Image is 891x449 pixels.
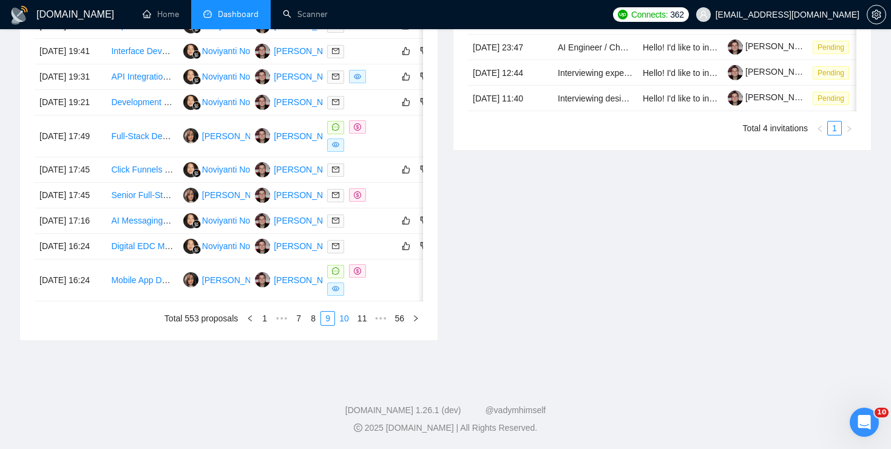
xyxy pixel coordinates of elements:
span: mail [332,166,339,173]
td: [DATE] 17:45 [35,183,106,208]
span: right [412,315,419,322]
span: user [699,10,708,19]
a: 56 [391,312,408,325]
span: dislike [420,241,429,251]
img: c1bYBLFISfW-KFu5YnXsqDxdnhJyhFG7WZWQjmw4vq0-YF4TwjoJdqRJKIWeWIjxa9 [728,65,743,80]
button: dislike [417,44,432,58]
img: YS [255,162,270,177]
img: KA [183,128,198,143]
td: Interviewing designers and developers for our business success platform [553,86,638,111]
button: left [813,121,827,135]
a: Pending [813,42,854,52]
button: dislike [417,95,432,109]
span: right [845,125,853,132]
div: [PERSON_NAME] [202,188,272,202]
td: [DATE] 23:47 [468,35,553,60]
td: [DATE] 19:41 [35,39,106,64]
span: 10 [875,408,889,417]
a: YS[PERSON_NAME] [255,215,344,225]
img: NN [183,162,198,177]
a: YS[PERSON_NAME] [255,97,344,106]
button: setting [867,5,886,24]
img: NN [183,213,198,228]
span: left [816,125,824,132]
img: gigradar-bm.png [192,245,201,254]
div: [PERSON_NAME] [274,214,344,227]
td: Interface Developer for Electronic Health Records (EHR) [106,39,178,64]
a: 1 [828,122,841,135]
a: homeHome [143,9,179,19]
img: YS [255,69,270,84]
td: [DATE] 17:16 [35,208,106,234]
td: Development of Competitive Bidding Platform for Watch Dealers [106,90,178,115]
li: Next Page [408,311,423,326]
a: NNNoviyanti Noviyanti [183,71,274,81]
span: like [402,216,410,225]
a: Mobile App Development for iOS & Android with Admin Panel [111,275,341,285]
a: KA[PERSON_NAME] [183,275,272,284]
a: 7 [292,312,305,325]
a: Development of Competitive Bidding Platform for Watch Dealers [111,97,353,107]
a: NNNoviyanti Noviyanti [183,215,274,225]
img: logo [10,5,29,25]
a: 11 [354,312,371,325]
a: YS[PERSON_NAME] [255,71,344,81]
a: NNNoviyanti Noviyanti [183,97,274,106]
a: Digital EDC MVP ([DATE]) [111,241,211,251]
span: ••• [272,311,291,326]
span: mail [332,47,339,55]
span: dislike [420,97,429,107]
li: Previous Page [243,311,257,326]
a: [DOMAIN_NAME] 1.26.1 (dev) [345,405,461,415]
button: right [408,311,423,326]
img: gigradar-bm.png [192,76,201,84]
a: Pending [813,67,854,77]
td: API Integration Specialist for Custom CRM (WhatsApp, Zapier/Make, Translation, E-signature) [106,64,178,90]
img: YS [255,188,270,203]
li: Previous Page [813,121,827,135]
a: [PERSON_NAME] [728,92,815,102]
span: like [402,97,410,107]
span: dislike [420,165,429,174]
img: gigradar-bm.png [192,220,201,228]
span: message [332,267,339,275]
li: 9 [320,311,335,326]
span: dislike [420,216,429,225]
span: Pending [813,92,849,105]
span: like [402,241,410,251]
td: Senior Full-Stack Developer - React/PostgreSQL Affiliate Dashboard [106,183,178,208]
a: KA[PERSON_NAME] [183,190,272,199]
td: AI Messaging SaaS for Creators – Android Emulation + WhatsApp Automation + AI Chat [106,208,178,234]
a: NNNoviyanti Noviyanti [183,20,274,30]
span: mail [332,217,339,224]
button: like [399,213,413,228]
a: Senior Full-Stack Developer - React/PostgreSQL Affiliate Dashboard [111,190,368,200]
div: Noviyanti Noviyanti [202,214,274,227]
a: YS[PERSON_NAME] [255,164,344,174]
a: 10 [336,312,353,325]
span: mail [332,98,339,106]
span: eye [354,73,361,80]
a: API Integration Specialist for Custom CRM (WhatsApp, Zapier/Make, Translation, E-signature) [111,72,466,81]
img: gigradar-bm.png [192,50,201,59]
img: KA [183,188,198,203]
span: 362 [670,8,683,21]
a: YS[PERSON_NAME] [255,46,344,55]
div: Noviyanti Noviyanti [202,239,274,253]
button: like [399,95,413,109]
td: Digital EDC MVP (in 1 month) [106,234,178,259]
button: like [399,239,413,253]
img: NN [183,95,198,110]
li: Previous 5 Pages [272,311,291,326]
span: eye [332,141,339,148]
td: [DATE] 19:31 [35,64,106,90]
div: [PERSON_NAME] [274,44,344,58]
span: mail [332,242,339,250]
img: c1bYBLFISfW-KFu5YnXsqDxdnhJyhFG7WZWQjmw4vq0-YF4TwjoJdqRJKIWeWIjxa9 [728,91,743,106]
div: Noviyanti Noviyanti [202,70,274,83]
a: searchScanner [283,9,328,19]
span: dashboard [203,10,212,18]
a: 9 [321,312,334,325]
a: YS[PERSON_NAME] [255,131,344,140]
